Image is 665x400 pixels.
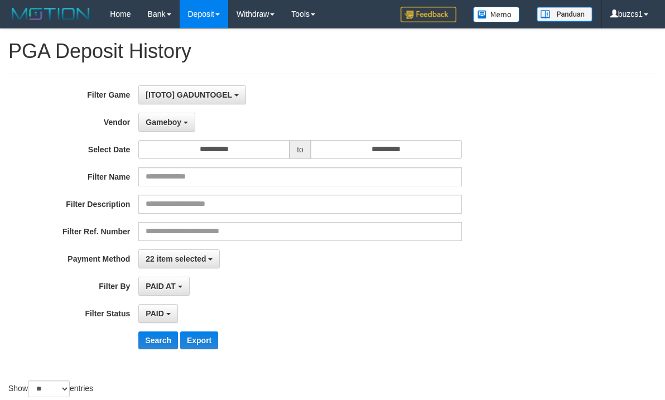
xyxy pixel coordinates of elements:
span: PAID AT [146,282,175,291]
img: panduan.png [537,7,592,22]
span: PAID [146,309,163,318]
button: Export [180,331,218,349]
img: Button%20Memo.svg [473,7,520,22]
button: [ITOTO] GADUNTOGEL [138,85,245,104]
span: [ITOTO] GADUNTOGEL [146,90,232,99]
h1: PGA Deposit History [8,40,657,62]
select: Showentries [28,380,70,397]
button: 22 item selected [138,249,220,268]
img: Feedback.jpg [401,7,456,22]
button: PAID [138,304,177,323]
button: PAID AT [138,277,189,296]
label: Show entries [8,380,93,397]
button: Gameboy [138,113,195,132]
img: MOTION_logo.png [8,6,93,22]
span: Gameboy [146,118,181,127]
span: 22 item selected [146,254,206,263]
button: Search [138,331,178,349]
span: to [290,140,311,159]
